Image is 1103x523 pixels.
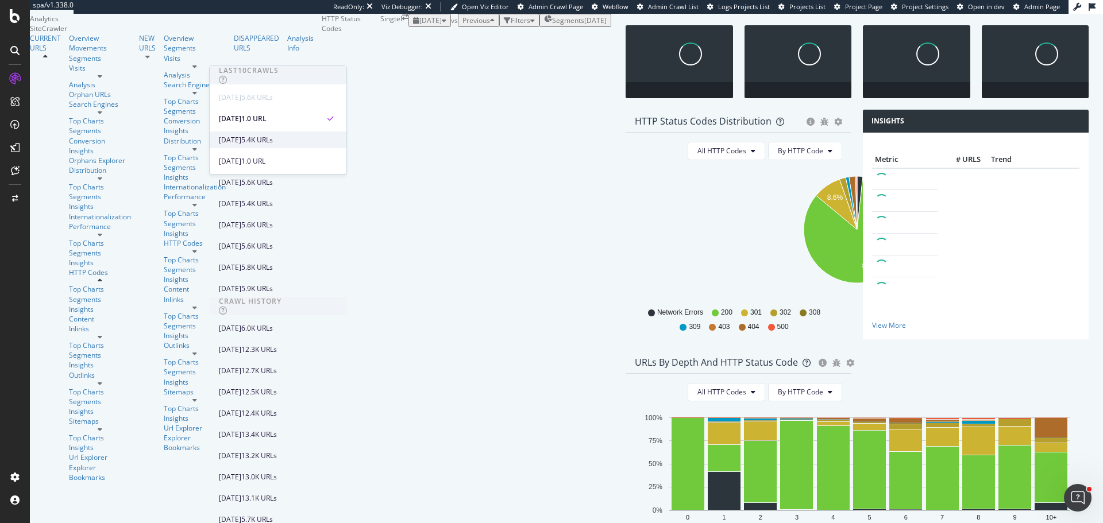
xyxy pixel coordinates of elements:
div: HTTP Status Codes [322,14,380,33]
a: Insights [164,413,226,423]
a: Analysis Info [287,33,314,53]
a: Explorer Bookmarks [69,463,131,482]
div: Top Charts [69,238,131,248]
a: Logs Projects List [707,2,770,11]
a: Internationalization [69,212,131,222]
div: 12.7K URLs [241,366,277,376]
a: Segments [164,43,226,53]
div: A chart. [635,169,1079,303]
a: Conversion [69,136,131,146]
span: Open Viz Editor [462,2,509,11]
button: By HTTP Code [768,383,842,401]
button: [DATE] [408,14,451,27]
div: Overview [164,33,226,43]
div: 5.6K URLs [241,92,273,103]
div: [DATE] [219,284,241,294]
a: Segments [164,106,226,116]
a: Top Charts [164,357,226,367]
th: Trend [984,151,1019,168]
div: Viz Debugger: [381,2,423,11]
text: 1 [722,514,726,521]
div: 12.4K URLs [241,408,277,419]
a: Outlinks [69,370,131,380]
div: Last 10 Crawls [219,65,279,75]
a: Search Engines [164,80,226,90]
div: CURRENT URLS [30,33,61,53]
a: Insights [69,360,131,370]
a: Internationalization [164,182,226,192]
div: [DATE] [219,323,241,334]
a: Segments [164,321,226,331]
div: Analysis [164,70,226,80]
a: Segments [164,162,226,172]
a: Top Charts [69,387,131,397]
a: Segments [69,192,131,202]
a: Explorer Bookmarks [164,433,226,452]
div: Insights [69,406,131,416]
div: DISAPPEARED URLS [234,33,279,53]
a: Url Explorer [164,423,226,433]
a: Sitemaps [69,416,131,426]
button: Previous [458,14,499,27]
a: Segments [69,397,131,406]
div: Top Charts [69,340,131,350]
a: Project Page [834,2,882,11]
text: 8 [977,514,980,521]
a: Outlinks [164,340,226,350]
div: Search Engines [69,99,131,109]
span: By HTTP Code [778,387,823,397]
div: [DATE] [219,156,241,166]
a: Analysis [69,80,131,90]
a: Performance [69,222,131,231]
text: 0 [686,514,689,521]
a: Webflow [592,2,628,11]
a: Insights [69,304,131,314]
div: Content [69,314,131,324]
a: Insights [164,126,226,135]
div: 6.0K URLs [241,323,273,334]
text: 6 [904,514,908,521]
div: 5.4K URLs [241,199,273,209]
div: 12.5K URLs [241,387,277,397]
span: Project Settings [902,2,948,11]
a: View More [872,320,1079,330]
a: Insights [164,377,226,387]
a: Overview [69,33,131,43]
text: 3 [795,514,799,521]
div: bug [820,118,828,126]
text: 25% [649,483,662,491]
button: All HTTP Codes [688,142,765,160]
span: Segments [552,16,584,25]
a: Top Charts [164,208,226,218]
button: Filters [499,14,539,27]
a: Top Charts [164,96,226,106]
div: Top Charts [69,182,131,192]
a: Movements [69,43,131,53]
a: Insights [164,274,226,284]
span: Admin Crawl Page [529,2,583,11]
div: 5.6K URLs [241,241,273,251]
a: Segments [164,219,226,228]
div: URLs by Depth and HTTP Status Code [635,357,798,368]
a: Top Charts [164,311,226,321]
div: 5.8K URLs [241,262,273,273]
span: Open in dev [968,2,1005,11]
div: [DATE] [219,114,241,124]
div: Segments [69,248,131,258]
a: Admin Crawl List [637,2,699,11]
a: Insights [69,146,131,156]
div: HTTP Codes [69,268,131,277]
div: 13.0K URLs [241,472,277,482]
a: Open Viz Editor [450,2,509,11]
